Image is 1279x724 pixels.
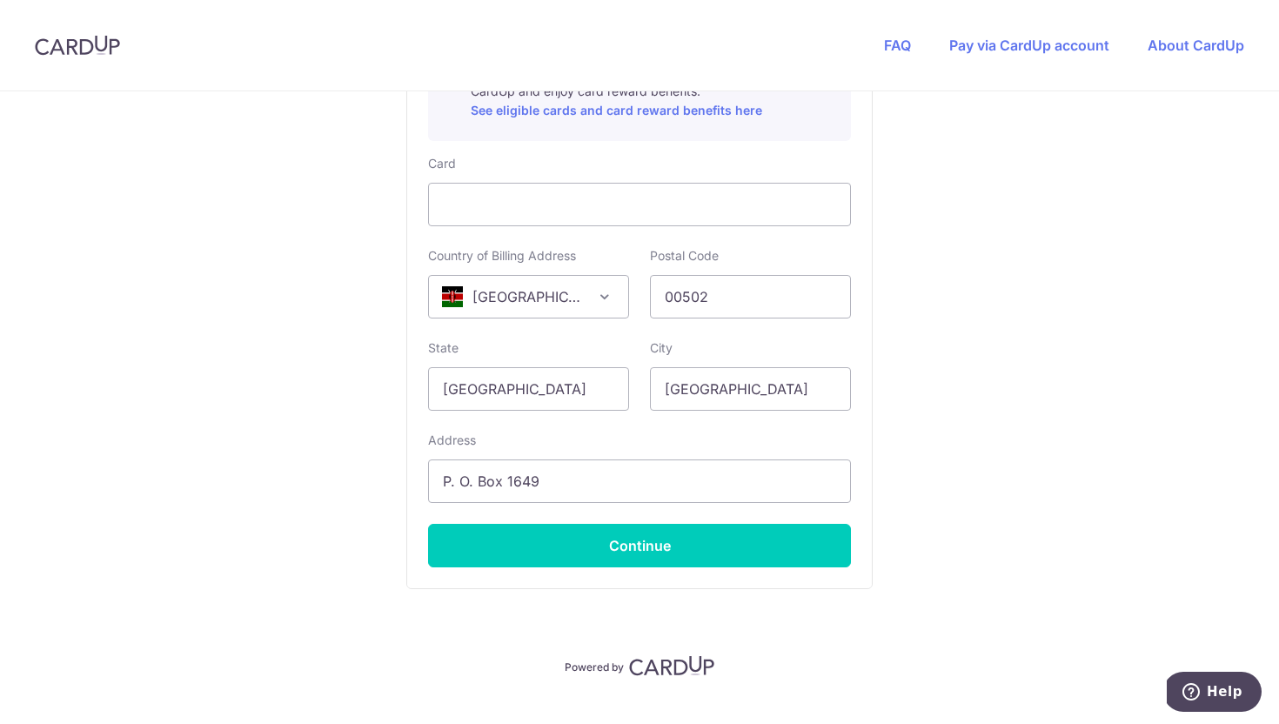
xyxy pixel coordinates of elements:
[629,655,714,676] img: CardUp
[949,37,1109,54] a: Pay via CardUp account
[1167,672,1262,715] iframe: Opens a widget where you can find more information
[650,247,719,265] label: Postal Code
[428,524,851,567] button: Continue
[565,657,624,674] p: Powered by
[650,339,673,357] label: City
[443,194,836,215] iframe: Secure card payment input frame
[428,155,456,172] label: Card
[35,35,120,56] img: CardUp
[428,432,476,449] label: Address
[428,275,629,318] span: Kenya
[884,37,911,54] a: FAQ
[471,103,762,117] a: See eligible cards and card reward benefits here
[650,275,851,318] input: Example 123456
[428,247,576,265] label: Country of Billing Address
[429,276,628,318] span: Kenya
[428,339,459,357] label: State
[471,65,836,121] p: Pay with your credit card for this and other payments on CardUp and enjoy card reward benefits.
[1148,37,1244,54] a: About CardUp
